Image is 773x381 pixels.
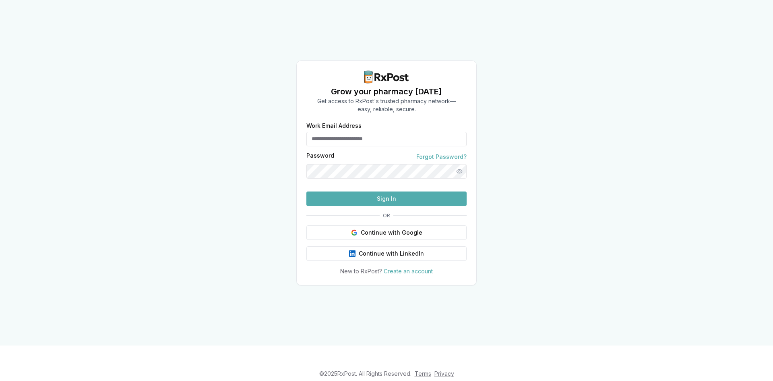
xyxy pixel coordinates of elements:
a: Create an account [384,268,433,275]
a: Forgot Password? [416,153,467,161]
button: Continue with LinkedIn [306,246,467,261]
button: Continue with Google [306,225,467,240]
label: Work Email Address [306,123,467,129]
span: OR [380,212,393,219]
span: New to RxPost? [340,268,382,275]
img: RxPost Logo [361,71,412,83]
img: LinkedIn [349,250,355,257]
button: Show password [452,164,467,179]
a: Terms [415,370,431,377]
button: Sign In [306,192,467,206]
a: Privacy [434,370,454,377]
label: Password [306,153,334,161]
h1: Grow your pharmacy [DATE] [317,86,456,97]
img: Google [351,229,358,236]
p: Get access to RxPost's trusted pharmacy network— easy, reliable, secure. [317,97,456,113]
